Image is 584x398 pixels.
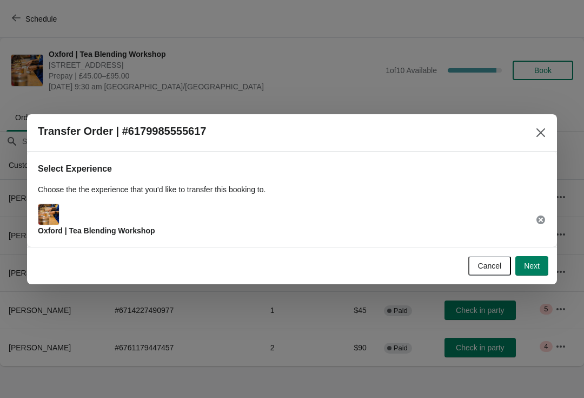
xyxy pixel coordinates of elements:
span: Next [524,262,540,270]
button: Next [515,256,548,276]
p: Choose the the experience that you'd like to transfer this booking to. [38,184,546,195]
span: Oxford | Tea Blending Workshop [38,226,155,235]
button: Cancel [468,256,512,276]
img: Main Experience Image [38,204,59,225]
span: Cancel [478,262,502,270]
h2: Transfer Order | #6179985555617 [38,125,206,138]
button: Close [531,123,550,142]
h2: Select Experience [38,162,546,175]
